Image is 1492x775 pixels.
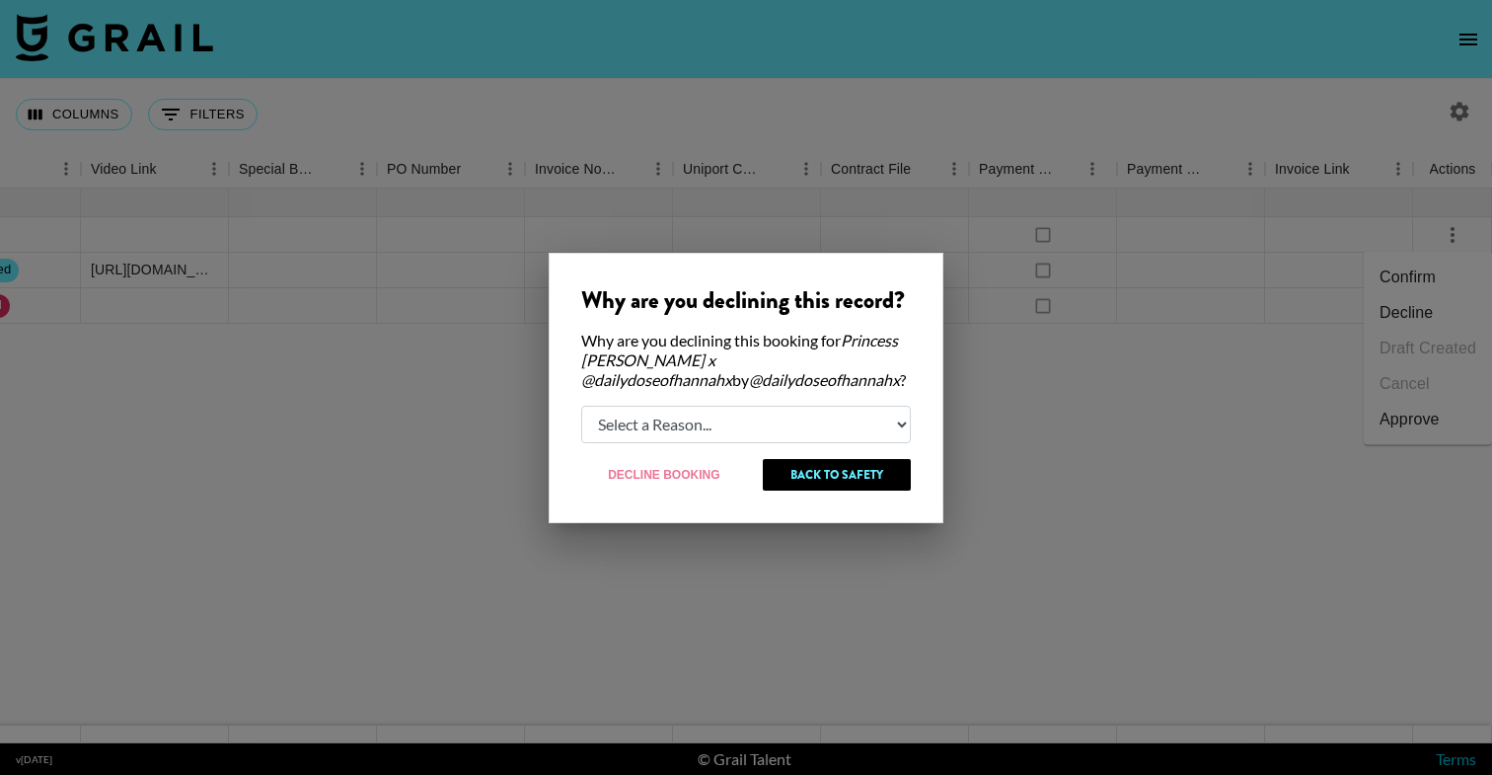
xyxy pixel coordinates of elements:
em: @ dailydoseofhannahx [749,370,900,389]
div: Why are you declining this record? [581,285,911,315]
div: Why are you declining this booking for by ? [581,331,911,390]
button: Back to Safety [763,459,911,491]
em: Princess [PERSON_NAME] x @dailydoseofhannahx [581,331,898,389]
button: Decline Booking [581,459,747,491]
